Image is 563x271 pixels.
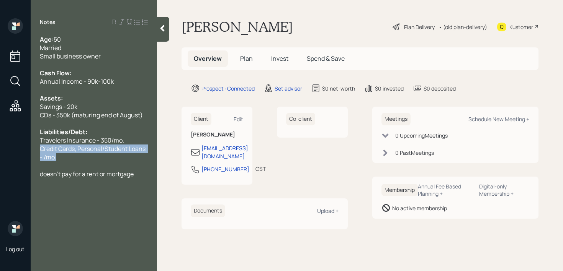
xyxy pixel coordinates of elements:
span: Age: [40,35,54,44]
div: Prospect · Connected [201,84,255,92]
h6: Co-client [286,113,315,125]
span: Assets: [40,94,63,102]
h6: [PERSON_NAME] [191,131,243,138]
span: Cash Flow: [40,69,72,77]
span: CDs - 350k (maturing end of August) [40,111,143,119]
div: 0 Past Meeting s [395,149,434,157]
span: Credit Cards, Personal/Student Loans - /mo. [40,144,147,161]
h6: Membership [381,184,418,196]
span: Overview [194,54,222,63]
span: Married [40,44,61,52]
div: Schedule New Meeting + [468,115,529,123]
div: 0 Upcoming Meeting s [395,131,448,140]
h6: Meetings [381,113,411,125]
div: Edit [234,115,243,123]
span: Plan [240,54,253,63]
span: Spend & Save [307,54,345,63]
span: 50 [54,35,61,44]
div: $0 invested [375,84,404,92]
span: doesn't pay for a rent or mortgage [40,170,134,178]
div: Annual Fee Based Planning + [418,183,473,197]
div: • (old plan-delivery) [439,23,487,31]
div: [EMAIL_ADDRESS][DOMAIN_NAME] [201,144,248,160]
div: [PHONE_NUMBER] [201,165,249,173]
span: Travelers Insurance - 350/mo. [40,136,124,144]
span: Savings - 20k [40,102,77,111]
span: Small business owner [40,52,101,60]
div: Kustomer [509,23,533,31]
div: Log out [6,245,25,253]
div: Digital-only Membership + [479,183,529,197]
div: Upload + [317,207,339,214]
span: Liabilities/Debt: [40,128,87,136]
div: $0 net-worth [322,84,355,92]
span: Annual Income - 90k-100k [40,77,114,86]
div: Set advisor [275,84,302,92]
label: Notes [40,18,56,26]
span: Invest [271,54,288,63]
div: $0 deposited [424,84,456,92]
div: No active membership [392,204,447,212]
h6: Documents [191,204,225,217]
div: CST [255,165,266,173]
h1: [PERSON_NAME] [182,18,293,35]
img: retirable_logo.png [8,221,23,236]
div: Plan Delivery [404,23,435,31]
h6: Client [191,113,211,125]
